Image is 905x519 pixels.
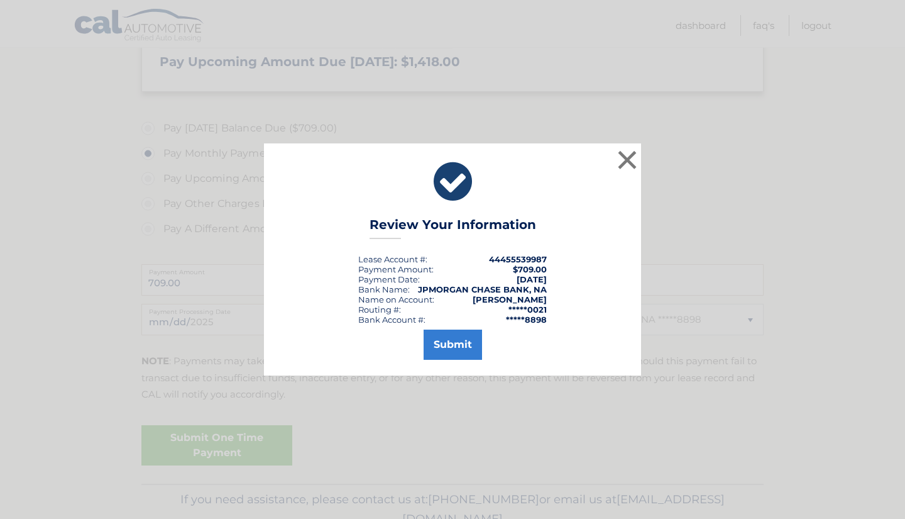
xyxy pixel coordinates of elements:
div: Bank Name: [358,284,410,294]
div: : [358,274,420,284]
strong: [PERSON_NAME] [473,294,547,304]
strong: JPMORGAN CHASE BANK, NA [418,284,547,294]
button: Submit [424,330,482,360]
div: Routing #: [358,304,401,315]
h3: Review Your Information [370,217,536,239]
button: × [615,147,640,172]
div: Payment Amount: [358,264,434,274]
span: Payment Date [358,274,418,284]
div: Lease Account #: [358,254,427,264]
strong: 44455539987 [489,254,547,264]
span: [DATE] [517,274,547,284]
span: $709.00 [513,264,547,274]
div: Name on Account: [358,294,434,304]
div: Bank Account #: [358,315,425,325]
